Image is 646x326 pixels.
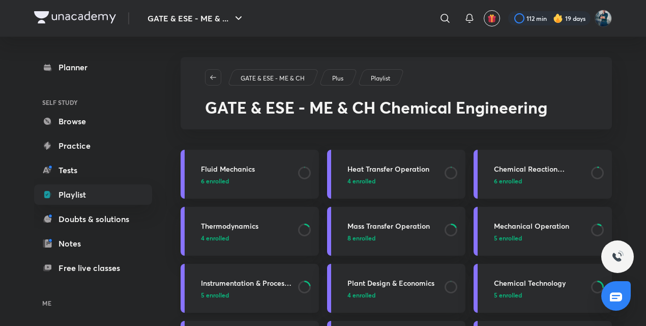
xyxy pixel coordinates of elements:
[241,74,305,83] p: GATE & ESE - ME & CH
[205,96,547,118] span: GATE & ESE - ME & CH Chemical Engineering
[494,176,522,185] span: 6 enrolled
[494,290,522,300] span: 5 enrolled
[34,184,152,205] a: Playlist
[327,264,465,313] a: Plant Design & Economics4 enrolled
[327,150,465,199] a: Heat Transfer Operation4 enrolled
[34,94,152,111] h6: SELF STUDY
[494,164,585,174] h3: Chemical Reaction Engineering
[239,74,307,83] a: GATE & ESE - ME & CH
[332,74,343,83] p: Plus
[181,207,319,256] a: Thermodynamics4 enrolled
[34,111,152,131] a: Browse
[369,74,392,83] a: Playlist
[34,11,116,26] a: Company Logo
[494,233,522,242] span: 5 enrolled
[484,10,500,26] button: avatar
[371,74,390,83] p: Playlist
[201,278,292,288] h3: Instrumentation & Process Control
[34,135,152,156] a: Practice
[474,264,612,313] a: Chemical Technology5 enrolled
[595,10,612,27] img: Vinay Upadhyay
[34,160,152,180] a: Tests
[553,13,563,23] img: streak
[34,11,116,23] img: Company Logo
[34,57,152,77] a: Planner
[331,74,345,83] a: Plus
[141,8,251,29] button: GATE & ESE - ME & ...
[611,251,624,263] img: ttu
[327,207,465,256] a: Mass Transfer Operation8 enrolled
[494,278,585,288] h3: Chemical Technology
[347,290,375,300] span: 4 enrolled
[347,164,438,174] h3: Heat Transfer Operation
[201,176,229,185] span: 6 enrolled
[347,176,375,185] span: 4 enrolled
[201,221,292,231] h3: Thermodynamics
[181,150,319,199] a: Fluid Mechanics6 enrolled
[34,258,152,278] a: Free live classes
[201,290,229,300] span: 5 enrolled
[34,209,152,229] a: Doubts & solutions
[347,221,438,231] h3: Mass Transfer Operation
[487,14,496,23] img: avatar
[347,278,438,288] h3: Plant Design & Economics
[347,233,375,242] span: 8 enrolled
[34,294,152,312] h6: ME
[34,233,152,254] a: Notes
[201,233,229,242] span: 4 enrolled
[181,264,319,313] a: Instrumentation & Process Control5 enrolled
[474,207,612,256] a: Mechanical Operation5 enrolled
[494,221,585,231] h3: Mechanical Operation
[201,164,292,174] h3: Fluid Mechanics
[474,150,612,199] a: Chemical Reaction Engineering6 enrolled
